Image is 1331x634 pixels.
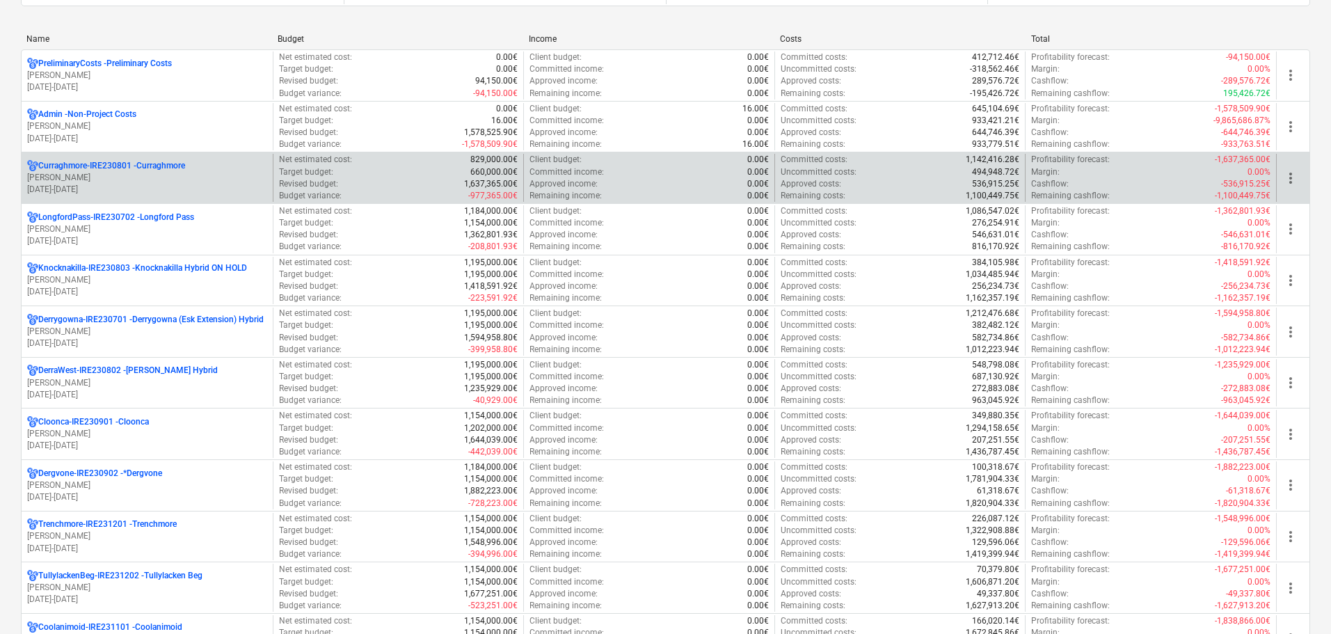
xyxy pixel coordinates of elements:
p: Approved income : [529,178,598,190]
p: Profitability forecast : [1031,257,1110,269]
p: [PERSON_NAME] [27,326,267,338]
p: Net estimated cost : [279,154,352,166]
p: 1,195,000.00€ [464,359,518,371]
p: Committed income : [529,371,604,383]
p: Committed costs : [781,51,847,63]
p: Client budget : [529,154,582,166]
p: 1,594,958.80€ [464,332,518,344]
p: [DATE] - [DATE] [27,440,267,452]
p: [DATE] - [DATE] [27,491,267,503]
span: more_vert [1282,118,1299,135]
p: 0.00€ [747,395,769,406]
p: 1,162,357.19€ [966,292,1019,304]
p: 1,086,547.02€ [966,205,1019,217]
p: 1,235,929.00€ [464,383,518,395]
p: Margin : [1031,166,1060,178]
p: Remaining costs : [781,190,845,202]
p: Remaining income : [529,190,602,202]
p: Revised budget : [279,127,338,138]
p: 494,948.72€ [972,166,1019,178]
div: Project has multi currencies enabled [27,416,38,428]
span: more_vert [1282,426,1299,443]
p: [PERSON_NAME] [27,120,267,132]
div: Project has multi currencies enabled [27,58,38,70]
p: Budget variance : [279,344,342,356]
p: Budget variance : [279,138,342,150]
p: [PERSON_NAME] [27,530,267,542]
p: 0.00€ [747,205,769,217]
span: more_vert [1282,170,1299,187]
p: Remaining cashflow : [1031,241,1110,253]
p: Committed income : [529,319,604,331]
p: Net estimated cost : [279,359,352,371]
p: 0.00% [1248,166,1270,178]
p: [PERSON_NAME] [27,172,267,184]
p: Client budget : [529,257,582,269]
p: Revised budget : [279,280,338,292]
p: Uncommitted costs : [781,217,856,229]
p: -1,012,223.94€ [1215,344,1270,356]
p: 963,045.92€ [972,395,1019,406]
p: 829,000.00€ [470,154,518,166]
p: 0.00€ [747,269,769,280]
p: Target budget : [279,115,333,127]
p: [DATE] - [DATE] [27,286,267,298]
p: Remaining cashflow : [1031,344,1110,356]
p: Profitability forecast : [1031,154,1110,166]
p: Coolanimoid-IRE231101 - Coolanimoid [38,621,182,633]
p: Remaining costs : [781,138,845,150]
p: Approved costs : [781,280,841,292]
p: Remaining cashflow : [1031,395,1110,406]
p: -208,801.93€ [468,241,518,253]
p: 94,150.00€ [475,75,518,87]
div: LongfordPass-IRE230702 -Longford Pass[PERSON_NAME][DATE]-[DATE] [27,212,267,247]
p: 0.00€ [747,371,769,383]
p: Approved costs : [781,178,841,190]
p: Revised budget : [279,383,338,395]
span: more_vert [1282,374,1299,391]
p: Budget variance : [279,190,342,202]
p: LongfordPass-IRE230702 - Longford Pass [38,212,194,223]
p: -1,100,449.75€ [1215,190,1270,202]
p: 0.00€ [747,88,769,100]
p: 16.00€ [742,138,769,150]
div: Project has multi currencies enabled [27,570,38,582]
p: Remaining cashflow : [1031,292,1110,304]
p: 0.00€ [747,217,769,229]
p: 16.00€ [491,115,518,127]
p: -977,365.00€ [468,190,518,202]
p: Cashflow : [1031,75,1069,87]
p: Margin : [1031,319,1060,331]
span: more_vert [1282,477,1299,493]
div: Project has multi currencies enabled [27,109,38,120]
div: PreliminaryCosts -Preliminary Costs[PERSON_NAME][DATE]-[DATE] [27,58,267,93]
p: Target budget : [279,166,333,178]
p: 195,426.72€ [1223,88,1270,100]
p: Remaining costs : [781,344,845,356]
p: Approved costs : [781,75,841,87]
p: 0.00€ [747,344,769,356]
p: -256,234.73€ [1221,280,1270,292]
p: Budget variance : [279,395,342,406]
span: more_vert [1282,221,1299,237]
p: 546,631.01€ [972,229,1019,241]
p: Approved income : [529,127,598,138]
p: -40,929.00€ [473,395,518,406]
p: Revised budget : [279,229,338,241]
p: Margin : [1031,63,1060,75]
p: Committed costs : [781,308,847,319]
p: -289,576.72€ [1221,75,1270,87]
p: Admin - Non-Project Costs [38,109,136,120]
p: 0.00€ [747,127,769,138]
p: Target budget : [279,63,333,75]
p: Cashflow : [1031,280,1069,292]
p: 548,798.08€ [972,359,1019,371]
p: Cashflow : [1031,127,1069,138]
p: -816,170.92€ [1221,241,1270,253]
p: Committed costs : [781,359,847,371]
p: Remaining income : [529,138,602,150]
p: Revised budget : [279,332,338,344]
p: -963,045.92€ [1221,395,1270,406]
p: Committed income : [529,63,604,75]
p: 0.00€ [496,103,518,115]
